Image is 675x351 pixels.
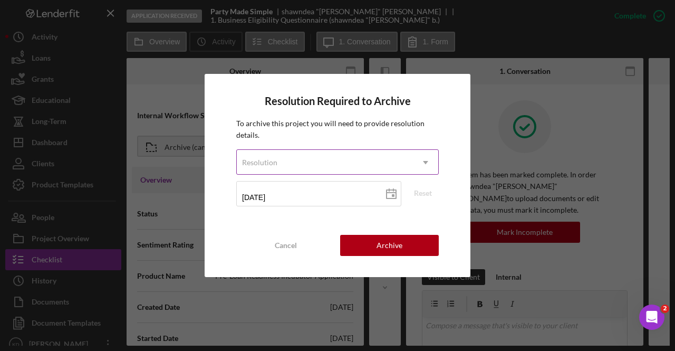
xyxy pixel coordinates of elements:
[236,235,335,256] button: Cancel
[236,95,439,107] h4: Resolution Required to Archive
[236,118,439,141] p: To archive this project you will need to provide resolution details.
[407,185,439,201] button: Reset
[377,235,402,256] div: Archive
[639,305,664,330] iframe: Intercom live chat
[340,235,439,256] button: Archive
[242,158,277,167] div: Resolution
[275,235,297,256] div: Cancel
[414,185,432,201] div: Reset
[661,305,669,313] span: 2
